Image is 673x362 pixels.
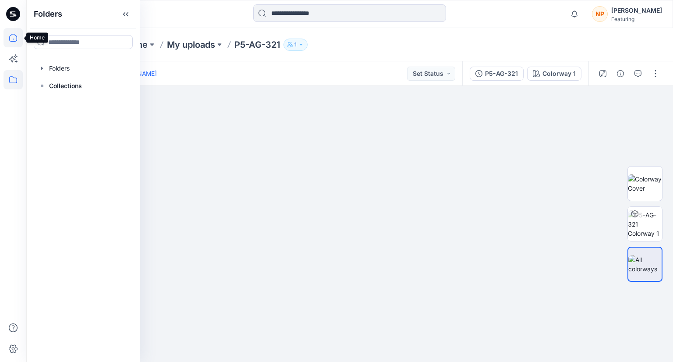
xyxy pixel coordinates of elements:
img: All colorways [628,255,662,273]
div: P5-AG-321 [485,69,518,78]
img: Colorway Cover [628,174,662,193]
div: Featuring [611,16,662,22]
div: [PERSON_NAME] [611,5,662,16]
button: Details [613,67,627,81]
p: 1 [294,40,297,50]
p: Collections [49,81,82,91]
img: P5-AG-321 Colorway 1 [628,210,662,238]
p: P5-AG-321 [234,39,280,51]
button: 1 [283,39,308,51]
button: P5-AG-321 [470,67,524,81]
a: My uploads [167,39,215,51]
button: Colorway 1 [527,67,581,81]
div: Colorway 1 [542,69,576,78]
img: eyJhbGciOiJIUzI1NiIsImtpZCI6IjAiLCJzbHQiOiJzZXMiLCJ0eXAiOiJKV1QifQ.eyJkYXRhIjp7InR5cGUiOiJzdG9yYW... [131,92,569,362]
div: NP [592,6,608,22]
